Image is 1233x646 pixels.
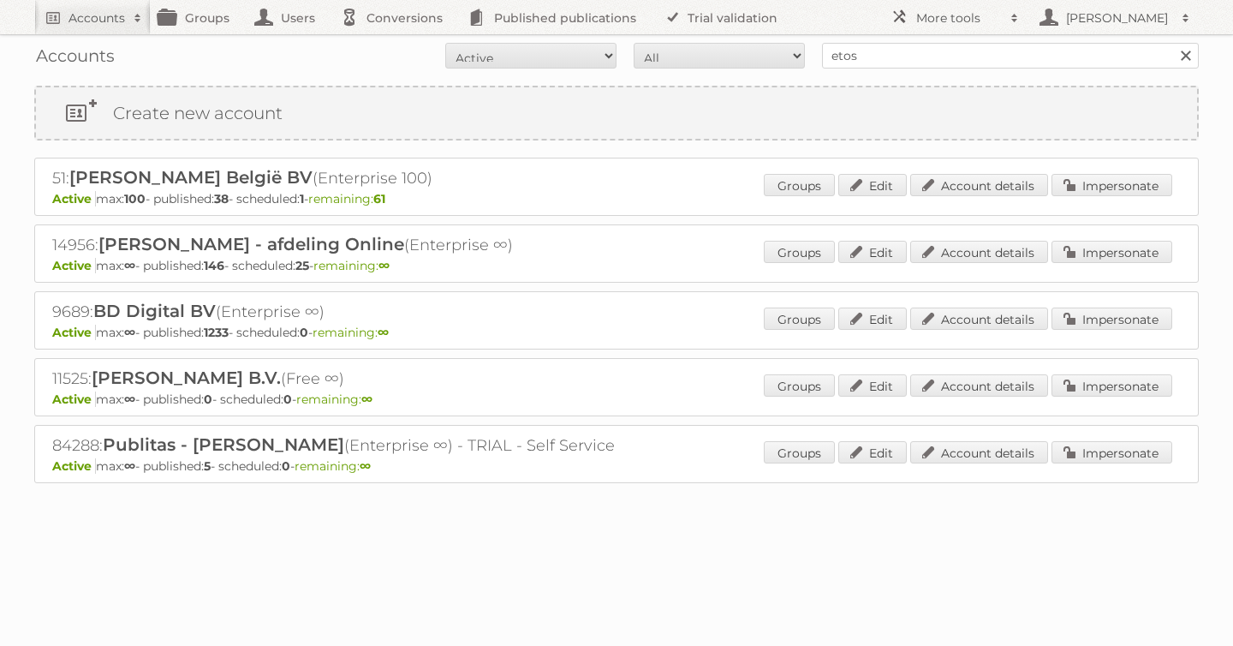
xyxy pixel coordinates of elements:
[910,174,1048,196] a: Account details
[282,458,290,474] strong: 0
[916,9,1002,27] h2: More tools
[764,308,835,330] a: Groups
[124,191,146,206] strong: 100
[52,368,652,390] h2: 11525: (Free ∞)
[764,241,835,263] a: Groups
[69,167,313,188] span: [PERSON_NAME] België BV
[93,301,216,321] span: BD Digital BV
[378,258,390,273] strong: ∞
[295,458,371,474] span: remaining:
[124,392,135,407] strong: ∞
[361,392,372,407] strong: ∞
[52,325,96,340] span: Active
[296,392,372,407] span: remaining:
[360,458,371,474] strong: ∞
[214,191,229,206] strong: 38
[838,441,907,464] a: Edit
[300,325,308,340] strong: 0
[910,374,1048,397] a: Account details
[295,258,309,273] strong: 25
[764,441,835,464] a: Groups
[103,434,344,455] span: Publitas - [PERSON_NAME]
[910,308,1048,330] a: Account details
[52,191,1181,206] p: max: - published: - scheduled: -
[124,258,135,273] strong: ∞
[52,392,96,407] span: Active
[68,9,125,27] h2: Accounts
[52,325,1181,340] p: max: - published: - scheduled: -
[52,434,652,457] h2: 84288: (Enterprise ∞) - TRIAL - Self Service
[1051,241,1172,263] a: Impersonate
[52,234,652,256] h2: 14956: (Enterprise ∞)
[124,325,135,340] strong: ∞
[838,374,907,397] a: Edit
[910,441,1048,464] a: Account details
[204,458,211,474] strong: 5
[98,234,404,254] span: [PERSON_NAME] - afdeling Online
[764,374,835,397] a: Groups
[313,325,389,340] span: remaining:
[204,258,224,273] strong: 146
[838,308,907,330] a: Edit
[300,191,304,206] strong: 1
[373,191,385,206] strong: 61
[52,258,96,273] span: Active
[838,241,907,263] a: Edit
[1051,174,1172,196] a: Impersonate
[52,258,1181,273] p: max: - published: - scheduled: -
[308,191,385,206] span: remaining:
[838,174,907,196] a: Edit
[36,87,1197,139] a: Create new account
[1051,308,1172,330] a: Impersonate
[1062,9,1173,27] h2: [PERSON_NAME]
[313,258,390,273] span: remaining:
[283,392,292,407] strong: 0
[910,241,1048,263] a: Account details
[204,392,212,407] strong: 0
[52,167,652,189] h2: 51: (Enterprise 100)
[92,368,281,388] span: [PERSON_NAME] B.V.
[1051,374,1172,397] a: Impersonate
[124,458,135,474] strong: ∞
[52,392,1181,407] p: max: - published: - scheduled: -
[204,325,229,340] strong: 1233
[764,174,835,196] a: Groups
[52,458,1181,474] p: max: - published: - scheduled: -
[378,325,389,340] strong: ∞
[52,301,652,323] h2: 9689: (Enterprise ∞)
[1051,441,1172,464] a: Impersonate
[52,458,96,474] span: Active
[52,191,96,206] span: Active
